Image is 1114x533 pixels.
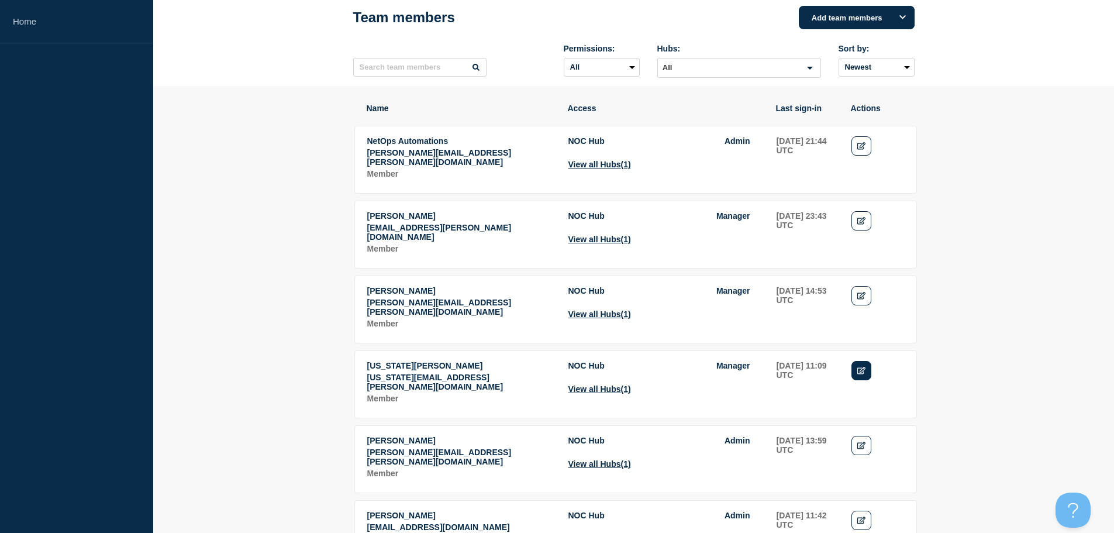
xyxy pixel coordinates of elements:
p: Email: shane.woodard@conexon.us [367,448,556,466]
span: [PERSON_NAME] [367,286,436,295]
span: [PERSON_NAME] [367,211,436,221]
button: Options [891,6,915,29]
td: Last sign-in: 2024-07-12 13:59 UTC [776,435,839,481]
span: Admin [725,436,750,445]
button: View all Hubs(1) [568,459,631,469]
li: Access to Hub NOC Hub with role Manager [568,286,750,295]
span: Manager [716,361,750,370]
a: Edit [851,436,872,455]
div: Hubs: [657,44,821,53]
td: Actions: Edit [851,360,905,406]
span: NOC Hub [568,286,605,295]
p: Name: Montana Nicholson [367,361,556,370]
li: Access to Hub NOC Hub with role Admin [568,136,750,146]
p: Role: Member [367,169,556,178]
button: View all Hubs(1) [568,235,631,244]
td: Last sign-in: 2025-08-18 14:53 UTC [776,286,839,331]
th: Access [567,103,764,114]
p: Email: tyler.wolkey@conexon.us [367,298,556,317]
h1: Team members [353,9,455,26]
p: Name: NetOps Automations [367,136,556,146]
span: Admin [725,511,750,520]
span: NOC Hub [568,436,605,445]
p: Email: matt.bishop@conexon.us [367,148,556,167]
th: Actions [850,103,904,114]
div: Search for option [657,58,821,78]
li: Access to Hub NOC Hub with role Manager [568,211,750,221]
a: Edit [851,361,872,380]
button: Add team members [799,6,915,29]
li: Access to Hub NOC Hub with role Admin [568,511,750,520]
span: [US_STATE][PERSON_NAME] [367,361,483,370]
a: Edit [851,511,872,530]
p: Role: Member [367,394,556,403]
span: [PERSON_NAME] [367,511,436,520]
span: [PERSON_NAME] [367,436,436,445]
span: NetOps Automations [367,136,449,146]
input: Search team members [353,58,487,77]
td: Actions: Edit [851,136,905,181]
span: NOC Hub [568,361,605,370]
span: (1) [621,160,631,169]
a: Edit [851,136,872,156]
p: Name: Caleb Stahr [367,211,556,221]
span: (1) [621,310,631,319]
p: Email: montana.nicholson@conexon.us [367,373,556,391]
span: NOC Hub [568,136,605,146]
iframe: Help Scout Beacon - Open [1056,493,1091,528]
td: Last sign-in: 2025-07-27 11:09 UTC [776,360,839,406]
li: Access to Hub NOC Hub with role Admin [568,436,750,445]
input: Search for option [659,61,800,75]
span: NOC Hub [568,211,605,221]
p: Email: xandra.martens@conexon.us [367,522,556,532]
span: Manager [716,286,750,295]
p: Name: Xandra Martens [367,511,556,520]
div: Sort by: [839,44,915,53]
th: Name [366,103,556,114]
span: Manager [716,211,750,221]
button: View all Hubs(1) [568,384,631,394]
select: Sort by [839,58,915,77]
span: (1) [621,235,631,244]
td: Last sign-in: 2025-08-12 21:44 UTC [776,136,839,181]
th: Last sign-in [775,103,839,114]
p: Email: caleb.stahr@conexon.us [367,223,556,242]
td: Last sign-in: 2025-08-15 23:43 UTC [776,211,839,256]
button: View all Hubs(1) [568,160,631,169]
td: Actions: Edit [851,286,905,331]
td: Actions: Edit [851,211,905,256]
select: Permissions: [564,58,640,77]
p: Name: Tyler Wolkey [367,286,556,295]
span: (1) [621,384,631,394]
span: (1) [621,459,631,469]
span: Admin [725,136,750,146]
button: View all Hubs(1) [568,310,631,319]
p: Role: Member [367,319,556,328]
li: Access to Hub NOC Hub with role Manager [568,361,750,370]
div: Permissions: [564,44,640,53]
p: Role: Member [367,244,556,253]
a: Edit [851,211,872,231]
a: Edit [851,286,872,305]
p: Name: Shane Woodard [367,436,556,445]
td: Actions: Edit [851,435,905,481]
p: Role: Member [367,469,556,478]
span: NOC Hub [568,511,605,520]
